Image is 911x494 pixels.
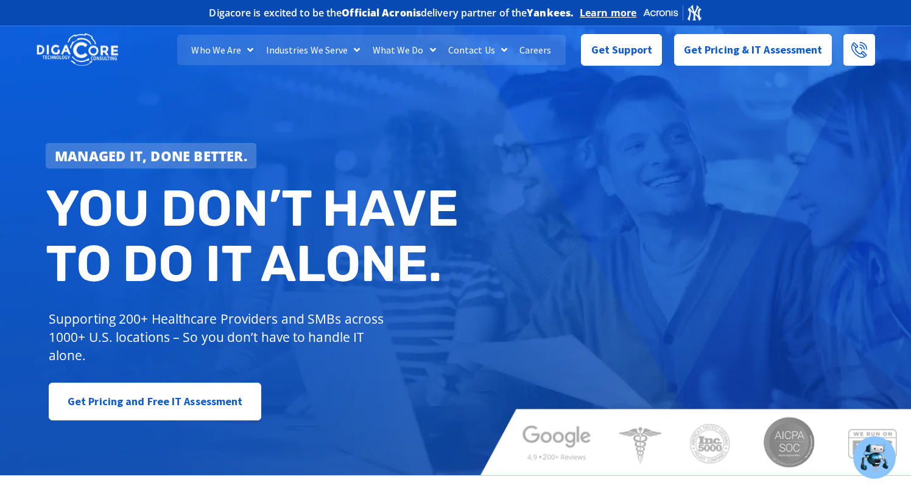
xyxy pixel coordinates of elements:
[46,181,465,292] h2: You don’t have to do IT alone.
[674,34,832,66] a: Get Pricing & IT Assessment
[581,34,662,66] a: Get Support
[49,383,261,420] a: Get Pricing and Free IT Assessment
[68,389,242,414] span: Get Pricing and Free IT Assessment
[55,147,247,165] strong: Managed IT, done better.
[527,6,574,19] b: Yankees.
[342,6,421,19] b: Official Acronis
[684,38,823,62] span: Get Pricing & IT Assessment
[177,35,566,65] nav: Menu
[642,4,702,21] img: Acronis
[37,32,118,68] img: DigaCore Technology Consulting
[185,35,259,65] a: Who We Are
[260,35,367,65] a: Industries We Serve
[580,7,636,19] a: Learn more
[209,8,574,18] h2: Digacore is excited to be the delivery partner of the
[367,35,442,65] a: What We Do
[442,35,513,65] a: Contact Us
[49,310,389,364] p: Supporting 200+ Healthcare Providers and SMBs across 1000+ U.S. locations – So you don’t have to ...
[591,38,652,62] span: Get Support
[46,143,256,169] a: Managed IT, done better.
[513,35,558,65] a: Careers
